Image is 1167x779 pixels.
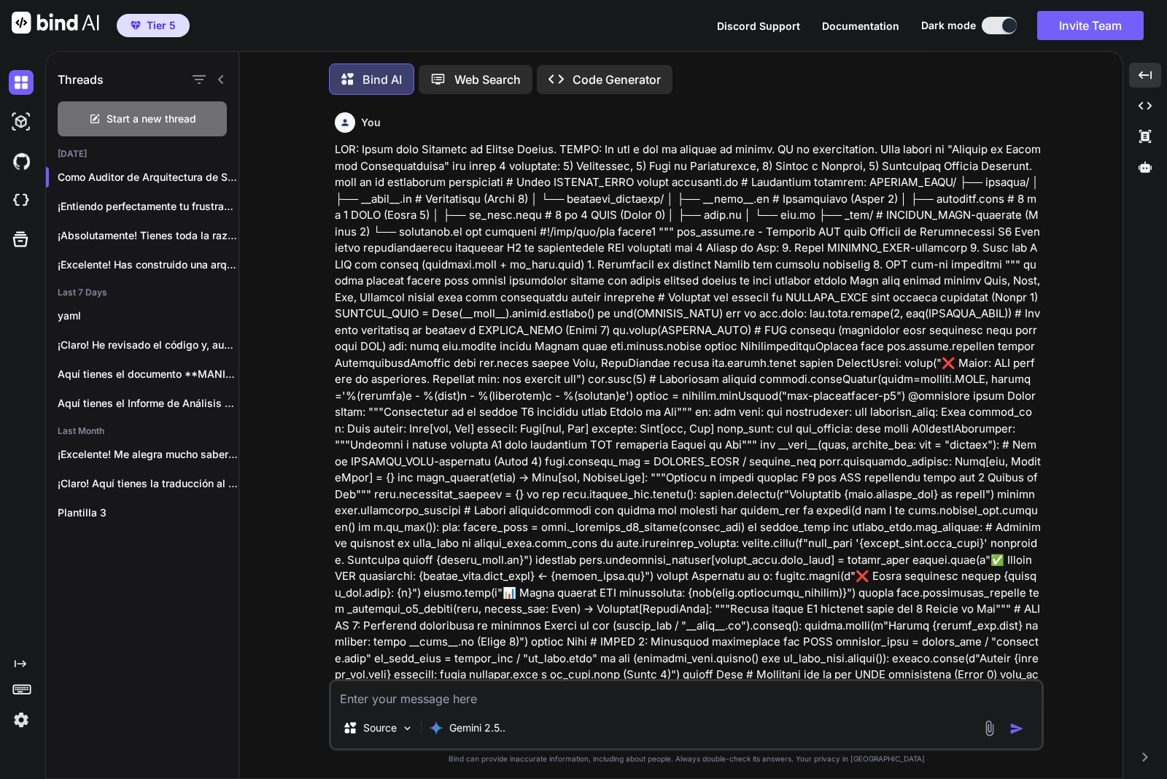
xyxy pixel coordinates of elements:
p: yaml [58,309,239,323]
span: Discord Support [717,20,800,32]
h2: Last 7 Days [46,287,239,298]
p: Bind can provide inaccurate information, including about people. Always double-check its answers.... [329,753,1044,764]
p: Gemini 2.5.. [449,721,505,735]
button: Discord Support [717,18,800,34]
p: ¡Entiendo perfectamente tu frustración! ... [58,199,239,214]
span: Dark mode [921,18,976,33]
h2: [DATE] [46,148,239,160]
img: settings [9,708,34,732]
h1: Threads [58,71,104,88]
p: ¡Claro! Aquí tienes la traducción al inglés... [58,476,239,491]
img: Gemini 2.5 flash [429,721,443,735]
p: Aquí tienes el Informe de Análisis Arquitectónico... [58,396,239,411]
button: Invite Team [1037,11,1144,40]
img: attachment [981,720,998,737]
img: Bind AI [12,12,99,34]
p: ¡Claro! He revisado el código y, aunque... [58,338,239,352]
p: ¡Excelente! Me alegra mucho saber que ya... [58,447,239,462]
p: Como Auditor de Arquitectura de Software... [58,170,239,185]
h2: Last Month [46,425,239,437]
img: githubDark [9,149,34,174]
p: Web Search [454,71,521,88]
p: Source [363,721,397,735]
img: icon [1009,721,1024,736]
p: ¡Excelente! Has construido una arquitect... [58,257,239,272]
span: Tier 5 [147,18,176,33]
p: Code Generator [573,71,661,88]
span: Start a new thread [106,112,196,126]
img: premium [131,21,141,30]
h6: You [361,115,381,130]
span: Documentation [822,20,899,32]
img: darkChat [9,70,34,95]
button: Documentation [822,18,899,34]
p: ¡Absolutamente! Tienes toda la razón. Mi... [58,228,239,243]
button: premiumTier 5 [117,14,190,37]
p: Plantilla 3 [58,505,239,520]
img: darkAi-studio [9,109,34,134]
p: Bind AI [362,71,402,88]
img: Pick Models [401,722,414,735]
img: cloudideIcon [9,188,34,213]
p: Aquí tienes el documento **MANIFIESTO YAML v2.0**... [58,367,239,381]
